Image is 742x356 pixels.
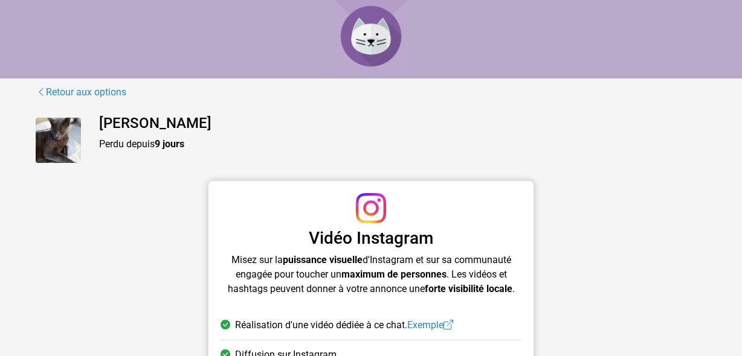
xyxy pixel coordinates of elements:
img: Instagram [356,193,386,223]
a: Retour aux options [36,84,127,100]
strong: 9 jours [155,138,184,150]
strong: puissance visuelle [283,254,363,265]
span: Réalisation d'une vidéo dédiée à ce chat. [235,318,453,332]
a: Exemple [407,319,453,331]
h4: [PERSON_NAME] [99,115,706,132]
p: Perdu depuis [99,137,706,151]
p: Misez sur la d'Instagram et sur sa communauté engagée pour toucher un . Les vidéos et hashtags pe... [221,253,521,296]
h3: Vidéo Instagram [221,228,521,249]
strong: forte visibilité locale [425,283,512,294]
strong: maximum de personnes [341,269,447,280]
